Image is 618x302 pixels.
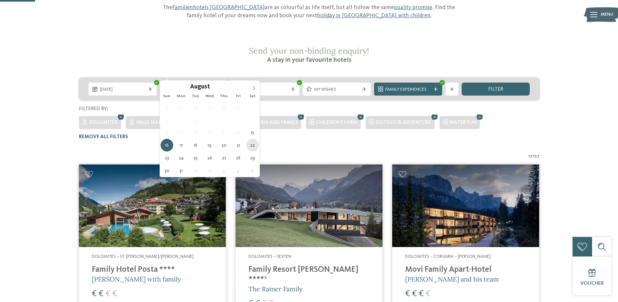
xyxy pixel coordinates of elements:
span: The Rainer Family [248,285,303,293]
span: August 10, 2026 [175,126,188,139]
span: August 6, 2026 [218,113,230,126]
input: Year [210,83,231,90]
h4: Family Hotel Posta **** [92,265,213,275]
span: August 18, 2026 [189,139,202,151]
span: August 26, 2026 [203,151,216,164]
span: Dolomites – Sexten [248,254,291,259]
span: September 3, 2026 [218,164,230,177]
h4: Family Resort [PERSON_NAME] ****ˢ [248,265,370,284]
span: Family Experiences [385,86,431,93]
span: 17 [528,153,533,160]
span: August 14, 2026 [232,126,245,139]
span: August 12, 2026 [203,126,216,139]
span: € [105,290,110,298]
span: August 22, 2026 [246,139,259,151]
span: August 31, 2026 [175,164,188,177]
span: September 4, 2026 [232,164,245,177]
span: Tue [188,94,202,98]
span: Dolomites – Corvara – [PERSON_NAME] [405,254,491,259]
span: / [533,153,535,160]
span: August 20, 2026 [218,139,230,151]
span: July 30, 2026 [218,101,230,113]
span: August 7, 2026 [232,113,245,126]
span: September 2, 2026 [203,164,216,177]
span: Wed [202,94,217,98]
span: July 26, 2026 [161,101,173,113]
img: Family Resort Rainer ****ˢ [236,164,382,247]
span: Region [243,86,288,93]
img: Looking for family hotels? Find the best ones here! [79,164,226,247]
span: Valle Isarco [136,120,169,125]
span: August 19, 2026 [203,139,216,151]
span: August 23, 2026 [161,151,173,164]
a: Familienhotels [GEOGRAPHIC_DATA] [172,5,265,10]
a: holiday in [GEOGRAPHIC_DATA] with children [317,13,430,19]
span: OUTDOOR ADVENTURE [376,120,431,125]
img: Looking for family hotels? Find the best ones here! [392,164,539,247]
span: WATER FUN [450,120,477,125]
span: August 30, 2026 [161,164,173,177]
span: August 9, 2026 [161,126,173,139]
span: August 25, 2026 [189,151,202,164]
span: August 29, 2026 [246,151,259,164]
h4: Movi Family Apart-Hotel [405,265,526,275]
span: July 31, 2026 [232,101,245,113]
span: € [419,290,424,298]
span: Dolomites – St. [PERSON_NAME]/[PERSON_NAME] [92,254,194,259]
span: Dolomites [89,120,118,125]
span: August 28, 2026 [232,151,245,164]
span: August 24, 2026 [175,151,188,164]
span: August 3, 2026 [175,113,188,126]
span: [PERSON_NAME] and his team [405,275,499,283]
span: € [112,290,117,298]
span: August 4, 2026 [189,113,202,126]
span: August 8, 2026 [246,113,259,126]
span: September 5, 2026 [246,164,259,177]
span: August 27, 2026 [218,151,230,164]
span: Remove all filters [79,134,128,139]
p: The are as colourful as life itself, but all follow the same . Find the family hotel of your drea... [155,4,463,20]
span: [DATE] [100,86,145,93]
span: € [426,290,430,298]
span: filter [488,87,503,92]
span: August 1, 2026 [246,101,259,113]
span: € [405,290,410,298]
span: July 29, 2026 [203,101,216,113]
span: September 1, 2026 [189,164,202,177]
span: Sun [160,94,174,98]
span: € [99,290,103,298]
span: July 27, 2026 [175,101,188,113]
span: August 15, 2026 [246,126,259,139]
span: Thu [217,94,231,98]
span: CHILDREN’S FARM [316,120,357,125]
span: [PERSON_NAME] with family [92,275,181,283]
span: JUST KIDS AND FAMILY [245,120,298,125]
span: August 21, 2026 [232,139,245,151]
span: Filtered by: [79,106,108,112]
span: € [92,290,97,298]
a: quality promise [394,5,432,10]
span: Voucher [580,281,604,286]
span: My wishes [314,86,359,93]
span: A stay in your favourite hotels [267,57,351,63]
span: August 13, 2026 [218,126,230,139]
span: Mon [174,94,188,98]
span: August 16, 2026 [161,139,173,151]
span: 27 [535,153,539,160]
span: August [190,84,210,90]
span: € [412,290,417,298]
span: August 11, 2026 [189,126,202,139]
span: August 17, 2026 [175,139,188,151]
span: August 2, 2026 [161,113,173,126]
span: Fri [231,94,245,98]
span: Sat [245,94,260,98]
a: Voucher [573,256,612,295]
span: Send your non-binding enquiry! [249,46,369,56]
span: August 5, 2026 [203,113,216,126]
span: July 28, 2026 [189,101,202,113]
